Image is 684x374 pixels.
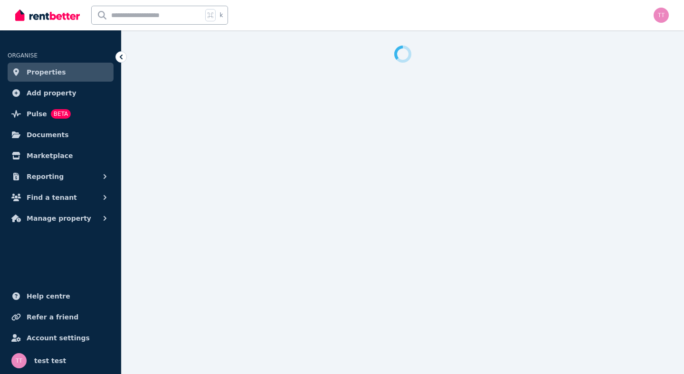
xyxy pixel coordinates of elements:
span: Help centre [27,290,70,302]
a: Refer a friend [8,308,114,327]
a: Marketplace [8,146,114,165]
a: Documents [8,125,114,144]
a: Account settings [8,328,114,347]
span: Pulse [27,108,47,120]
span: Properties [27,66,66,78]
img: test test [11,353,27,368]
span: test test [34,355,66,366]
span: k [219,11,223,19]
img: RentBetter [15,8,80,22]
span: Reporting [27,171,64,182]
span: BETA [51,109,71,119]
a: Properties [8,63,114,82]
span: Manage property [27,213,91,224]
span: Add property [27,87,76,99]
button: Find a tenant [8,188,114,207]
button: Manage property [8,209,114,228]
span: ORGANISE [8,52,38,59]
a: PulseBETA [8,104,114,123]
a: Add property [8,84,114,103]
a: Help centre [8,287,114,306]
span: Account settings [27,332,90,344]
span: Documents [27,129,69,140]
span: Marketplace [27,150,73,161]
img: test test [654,8,669,23]
span: Find a tenant [27,192,77,203]
span: Refer a friend [27,311,78,323]
button: Reporting [8,167,114,186]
